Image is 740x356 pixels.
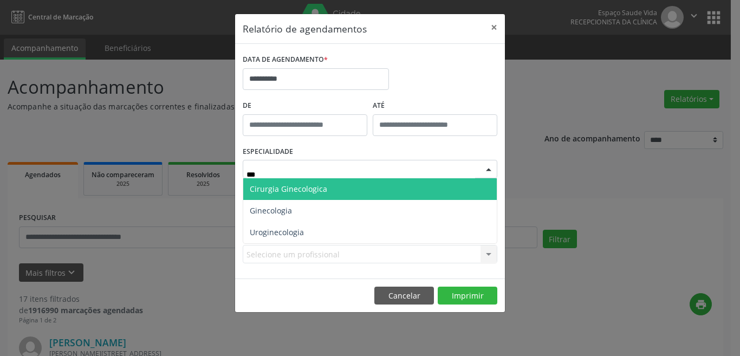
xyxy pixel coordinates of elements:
label: ATÉ [373,98,497,114]
span: Uroginecologia [250,227,304,237]
label: De [243,98,367,114]
span: Cirurgia Ginecologica [250,184,327,194]
h5: Relatório de agendamentos [243,22,367,36]
button: Imprimir [438,287,497,305]
button: Cancelar [374,287,434,305]
button: Close [483,14,505,41]
span: Ginecologia [250,205,292,216]
label: DATA DE AGENDAMENTO [243,51,328,68]
label: ESPECIALIDADE [243,144,293,160]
